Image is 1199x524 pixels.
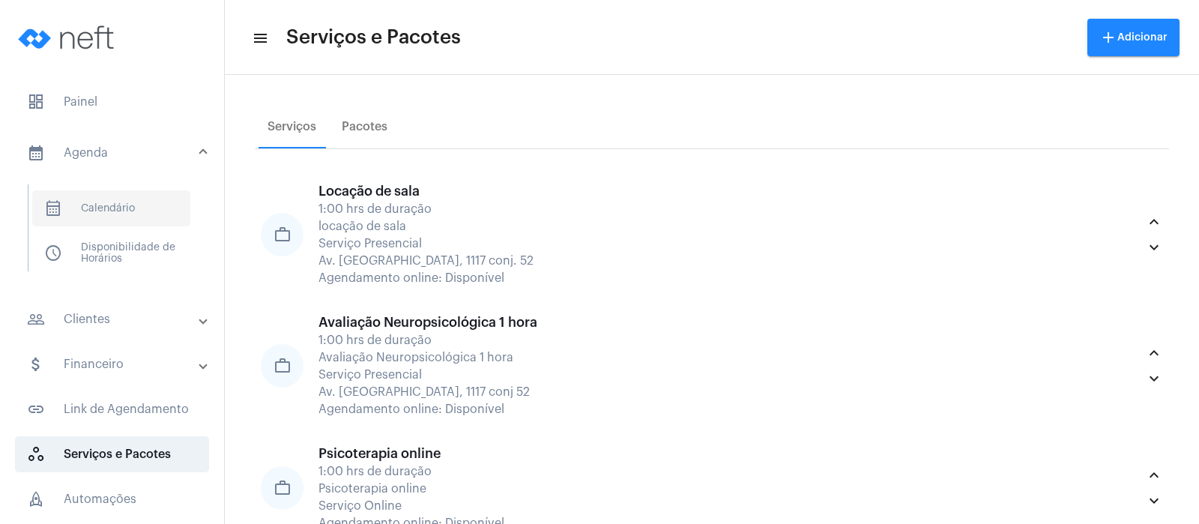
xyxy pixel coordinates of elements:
button: Adicionar [1087,19,1180,56]
div: locação de sala [318,220,1138,233]
div: Serviço Presencial [318,368,1138,382]
div: Avaliação Neuropsicológica 1 hora [318,315,1138,330]
div: Av. [GEOGRAPHIC_DATA], 1117 conj. 52 [318,254,1138,268]
div: Serviço Presencial [318,237,1138,250]
mat-icon: sidenav icon [252,29,267,47]
mat-icon: sidenav icon [27,144,45,162]
div: Psicoterapia online [318,482,1138,496]
mat-icon: work_outline [261,466,303,510]
mat-icon: keyboard_arrow_down [1145,492,1163,510]
span: sidenav icon [44,199,62,217]
mat-icon: work_outline [261,213,303,256]
span: sidenav icon [44,244,62,262]
img: logo-neft-novo-2.png [12,7,124,67]
div: Pacotes [342,120,387,133]
span: Disponibilidade de Horários [32,235,190,271]
div: Av. [GEOGRAPHIC_DATA], 1117 conj 52 [318,385,1138,399]
mat-panel-title: Clientes [27,310,200,328]
span: Calendário [32,190,190,226]
mat-icon: work_outline [261,344,303,388]
mat-icon: keyboard_arrow_down [1145,370,1163,388]
span: sidenav icon [27,93,45,111]
mat-icon: add [1099,28,1117,46]
span: Serviços e Pacotes [15,436,209,472]
mat-expansion-panel-header: sidenav iconClientes [9,301,224,337]
div: sidenav iconAgenda [9,177,224,292]
mat-icon: sidenav icon [27,400,45,418]
div: Agendamento online: Disponível [318,403,1138,416]
mat-expansion-panel-header: sidenav iconAgenda [9,129,224,177]
span: Automações [15,481,209,517]
span: Adicionar [1099,32,1168,43]
div: Agendamento online: Disponível [318,271,1138,285]
mat-panel-title: Agenda [27,144,200,162]
mat-icon: keyboard_arrow_up [1145,466,1163,484]
div: 1:00 hrs de duração [318,202,1138,216]
span: sidenav icon [27,445,45,463]
span: Painel [15,84,209,120]
div: Serviços [268,120,316,133]
div: 1:00 hrs de duração [318,334,1138,347]
span: sidenav icon [27,490,45,508]
div: Psicoterapia online [318,446,1138,461]
mat-icon: sidenav icon [27,310,45,328]
div: 1:00 hrs de duração [318,465,1138,478]
div: Avaliação Neuropsicológica 1 hora [318,351,1138,364]
mat-icon: keyboard_arrow_up [1145,344,1163,362]
mat-panel-title: Financeiro [27,355,200,373]
span: Link de Agendamento [15,391,209,427]
span: Serviços e Pacotes [286,25,461,49]
mat-icon: sidenav icon [27,355,45,373]
div: Serviço Online [318,499,1138,513]
mat-expansion-panel-header: sidenav iconFinanceiro [9,346,224,382]
div: Locação de sala [318,184,1138,199]
mat-icon: keyboard_arrow_down [1145,238,1163,256]
mat-icon: keyboard_arrow_up [1145,213,1163,231]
